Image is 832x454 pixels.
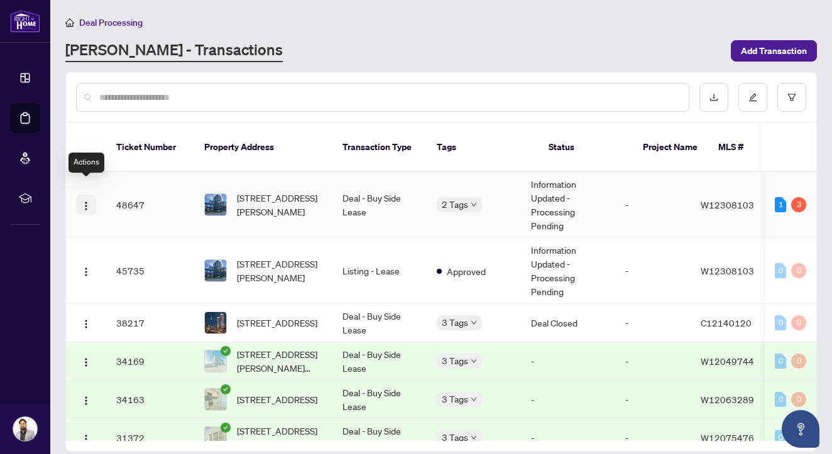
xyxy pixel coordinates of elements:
[471,435,477,441] span: down
[731,40,817,62] button: Add Transaction
[237,424,322,451] span: [STREET_ADDRESS][PERSON_NAME][PERSON_NAME]
[615,172,691,238] td: -
[615,342,691,381] td: -
[237,257,322,284] span: [STREET_ADDRESS][PERSON_NAME]
[471,320,477,326] span: down
[701,317,752,328] span: C12140120
[775,197,786,212] div: 1
[615,304,691,342] td: -
[332,172,427,238] td: Deal - Buy Side Lease
[741,41,807,61] span: Add Transaction
[81,201,91,211] img: Logo
[76,195,96,215] button: Logo
[701,432,754,443] span: W12075476
[332,238,427,304] td: Listing - Lease
[205,194,226,215] img: thumbnail-img
[194,123,332,172] th: Property Address
[701,265,754,276] span: W12308103
[615,238,691,304] td: -
[237,191,322,219] span: [STREET_ADDRESS][PERSON_NAME]
[701,394,754,405] span: W12063289
[442,197,468,212] span: 2 Tags
[76,389,96,409] button: Logo
[775,263,786,278] div: 0
[471,202,477,208] span: down
[68,153,104,173] div: Actions
[791,392,806,407] div: 0
[221,346,231,356] span: check-circle
[81,319,91,329] img: Logo
[237,316,317,330] span: [STREET_ADDRESS]
[699,83,728,112] button: download
[205,427,226,448] img: thumbnail-img
[79,17,143,28] span: Deal Processing
[748,93,757,102] span: edit
[106,342,194,381] td: 34169
[106,123,194,172] th: Ticket Number
[775,430,786,445] div: 0
[332,304,427,342] td: Deal - Buy Side Lease
[442,315,468,330] span: 3 Tags
[81,267,91,277] img: Logo
[791,263,806,278] div: 0
[521,381,615,419] td: -
[76,261,96,281] button: Logo
[791,315,806,330] div: 0
[471,396,477,403] span: down
[701,355,754,367] span: W12049744
[76,428,96,448] button: Logo
[81,434,91,444] img: Logo
[521,172,615,238] td: Information Updated - Processing Pending
[709,93,718,102] span: download
[782,410,819,448] button: Open asap
[738,83,767,112] button: edit
[76,351,96,371] button: Logo
[221,384,231,394] span: check-circle
[471,358,477,364] span: down
[777,83,806,112] button: filter
[81,357,91,367] img: Logo
[13,417,37,441] img: Profile Icon
[708,123,784,172] th: MLS #
[633,123,708,172] th: Project Name
[106,238,194,304] td: 45735
[205,260,226,281] img: thumbnail-img
[775,354,786,369] div: 0
[701,199,754,210] span: W12308103
[205,350,226,372] img: thumbnail-img
[787,93,796,102] span: filter
[442,354,468,368] span: 3 Tags
[442,392,468,406] span: 3 Tags
[332,381,427,419] td: Deal - Buy Side Lease
[237,347,322,375] span: [STREET_ADDRESS][PERSON_NAME][PERSON_NAME]
[205,389,226,410] img: thumbnail-img
[106,381,194,419] td: 34163
[65,40,283,62] a: [PERSON_NAME] - Transactions
[615,381,691,419] td: -
[521,342,615,381] td: -
[791,354,806,369] div: 0
[442,430,468,445] span: 3 Tags
[427,123,539,172] th: Tags
[81,396,91,406] img: Logo
[521,238,615,304] td: Information Updated - Processing Pending
[775,315,786,330] div: 0
[205,312,226,333] img: thumbnail-img
[521,304,615,342] td: Deal Closed
[221,423,231,433] span: check-circle
[65,18,74,27] span: home
[775,392,786,407] div: 0
[76,313,96,333] button: Logo
[791,197,806,212] div: 3
[10,9,40,33] img: logo
[332,342,427,381] td: Deal - Buy Side Lease
[106,304,194,342] td: 38217
[539,123,633,172] th: Status
[447,264,486,278] span: Approved
[237,392,317,406] span: [STREET_ADDRESS]
[106,172,194,238] td: 48647
[332,123,427,172] th: Transaction Type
